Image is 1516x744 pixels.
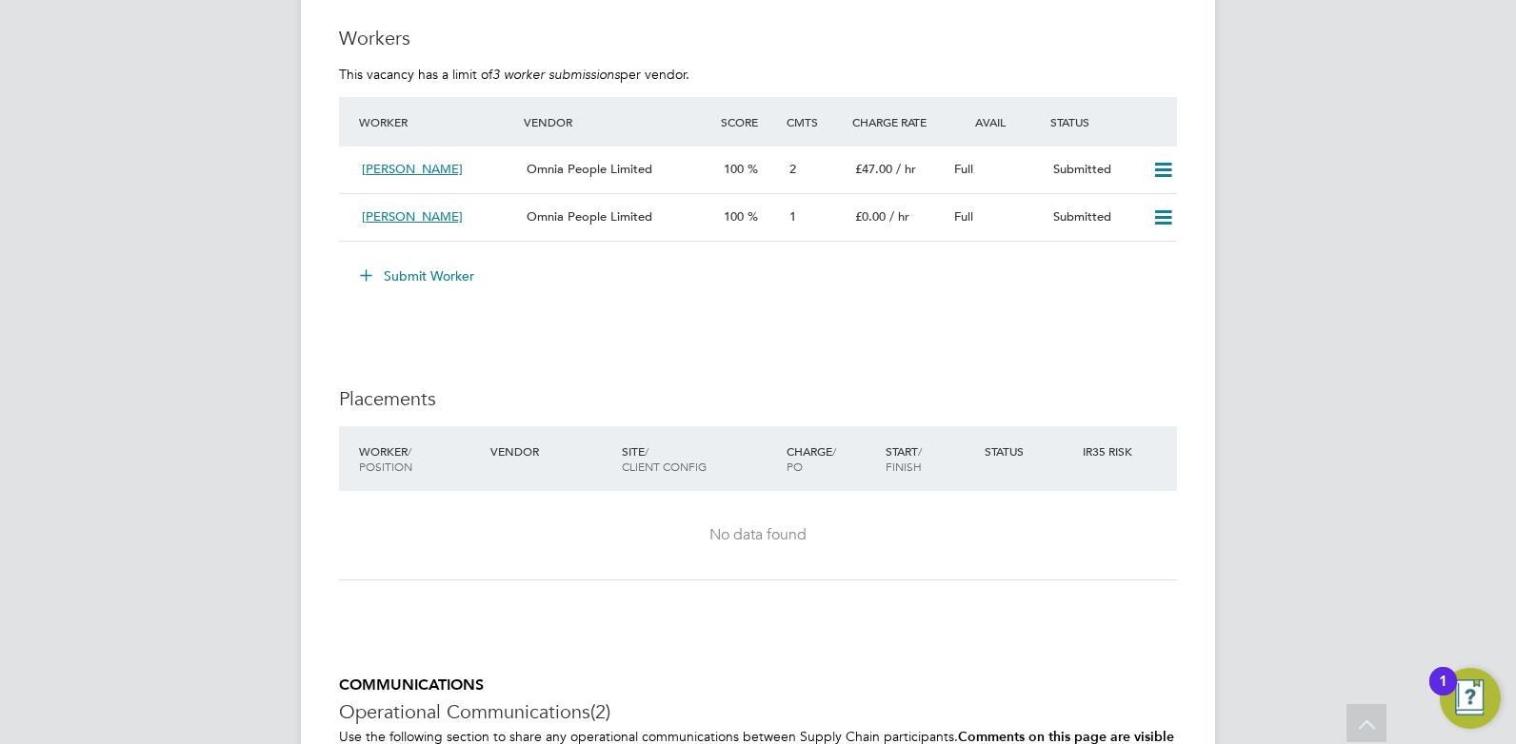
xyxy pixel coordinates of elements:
div: Charge Rate [848,105,947,139]
div: Vendor [486,434,617,468]
span: 100 [724,161,744,177]
span: 1 [789,208,796,225]
span: [PERSON_NAME] [362,161,463,177]
span: 100 [724,208,744,225]
div: Status [980,434,1079,468]
div: Start [881,434,980,483]
div: Worker [354,105,519,139]
button: Submit Worker [347,261,489,291]
span: £0.00 [855,208,886,225]
span: / Finish [886,443,922,474]
span: 2 [789,161,796,177]
div: Status [1046,105,1177,139]
div: Cmts [782,105,848,139]
div: Submitted [1046,154,1145,186]
h5: COMMUNICATIONS [339,675,1177,695]
div: No data found [358,525,1158,545]
h3: Operational Communications [339,699,1177,724]
h3: Workers [339,26,1177,50]
span: / PO [787,443,836,474]
em: 3 worker submissions [492,66,620,83]
span: / Client Config [622,443,707,474]
span: [PERSON_NAME] [362,208,463,225]
div: Site [617,434,782,483]
span: (2) [590,699,610,724]
p: This vacancy has a limit of per vendor. [339,66,1177,83]
div: Worker [354,434,486,483]
div: IR35 Risk [1078,434,1144,468]
span: £47.00 [855,161,892,177]
span: Full [954,208,973,225]
span: Omnia People Limited [527,161,652,177]
div: Score [716,105,782,139]
div: 1 [1439,681,1447,706]
span: / hr [889,208,909,225]
span: / Position [359,443,412,474]
div: Avail [947,105,1046,139]
h3: Placements [339,386,1177,411]
div: Vendor [519,105,716,139]
div: Submitted [1046,202,1145,233]
span: Omnia People Limited [527,208,652,225]
span: / hr [896,161,916,177]
button: Open Resource Center, 1 new notification [1440,668,1501,729]
div: Charge [782,434,881,483]
span: Full [954,161,973,177]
